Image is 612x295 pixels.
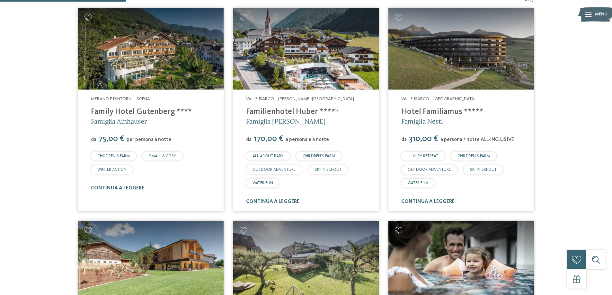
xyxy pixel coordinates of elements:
span: CHILDREN’S FARM [303,154,335,158]
a: continua a leggere [401,199,455,204]
a: Cercate un hotel per famiglie? Qui troverete solo i migliori! [78,8,224,90]
a: Familienhotel Huber ****ˢ [246,108,338,116]
a: continua a leggere [91,186,144,191]
span: CHILDREN’S FARM [97,154,130,158]
span: WATER FUN [408,181,428,185]
span: a persona / notte ALL-INCLUSIVE [440,137,514,142]
span: CHILDREN’S FARM [457,154,490,158]
span: WINTER ACTION [97,168,127,172]
span: Valle Isarco – [PERSON_NAME]-[GEOGRAPHIC_DATA] [246,97,354,101]
span: Famiglia [PERSON_NAME] [246,117,325,125]
span: Famiglia Ainhauser [91,117,147,125]
span: SMALL & COSY [149,154,176,158]
span: ALL ABOUT BABY [253,154,283,158]
span: LUXURY RETREAT [408,154,438,158]
span: SKI-IN SKI-OUT [470,168,497,172]
span: OUTDOOR ADVENTURE [253,168,296,172]
img: Cercate un hotel per famiglie? Qui troverete solo i migliori! [388,8,534,90]
span: Famiglia Nestl [401,117,443,125]
span: 170,00 € [252,134,285,143]
span: da [401,137,407,142]
span: Valle Isarco – [GEOGRAPHIC_DATA] [401,97,475,101]
span: 75,00 € [97,134,126,143]
span: da [246,137,252,142]
span: OUTDOOR ADVENTURE [408,168,451,172]
span: 310,00 € [407,134,440,143]
a: Family Hotel Gutenberg **** [91,108,192,116]
a: continua a leggere [246,199,299,204]
span: WATER FUN [253,181,273,185]
span: da [91,137,96,142]
img: Family Hotel Gutenberg **** [78,8,224,90]
span: SKI-IN SKI-OUT [315,168,341,172]
span: Merano e dintorni – Scena [91,97,150,101]
img: Cercate un hotel per famiglie? Qui troverete solo i migliori! [233,8,379,90]
span: per persona a notte [127,137,171,142]
span: a persona e a notte [286,137,329,142]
